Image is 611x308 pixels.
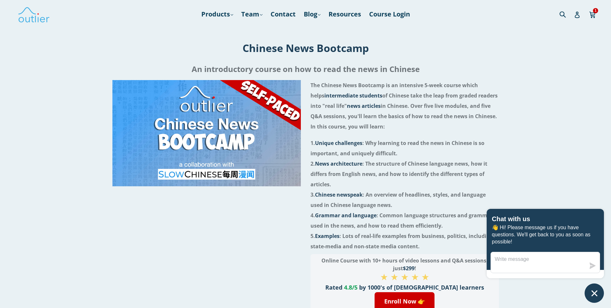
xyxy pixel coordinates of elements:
[403,265,415,272] span: $299
[558,7,576,21] input: Search
[589,7,597,22] a: 1
[347,102,381,109] span: news articles
[315,139,362,147] span: Unique challenges
[324,92,382,99] span: intermediate students
[485,209,606,303] inbox-online-store-chat: Shopify online store chat
[321,257,488,272] span: Online Course with 10+ hours of video lessons and Q&A sessions, just
[315,212,377,219] span: Grammar and language
[5,41,606,55] h1: Chinese News Bootcamp
[315,160,362,167] span: News architecture
[267,8,299,20] a: Contact
[310,160,487,188] span: 2. : The structure of Chinese language news, how it differs from English news, and how to identif...
[310,82,498,120] span: The Chinese News Bootcamp is an intensive 5-week course which helps of Chinese take the leap from...
[18,5,50,24] img: Outlier Linguistics
[325,8,364,20] a: Resources
[315,232,339,240] span: Examples
[310,139,484,157] span: 1. : Why learning to read the news in Chinese is so important, and uniquely difficult.
[359,283,484,291] span: by 1000's of [DEMOGRAPHIC_DATA] learners
[315,191,363,198] span: Chinese newspeak
[310,191,486,209] span: 3. : An overview of headlines, styles, and language used in Chinese language news.
[5,61,606,77] h2: An introductory course on how to read the news in Chinese
[366,8,413,20] a: Course Login
[238,8,266,20] a: Team
[380,271,429,283] span: ★ ★ ★ ★ ★
[310,212,493,229] span: 4. : Common language structures and grammar used in the news, and how to read them efficiently.
[325,283,342,291] span: Rated
[301,8,324,20] a: Blog
[310,232,493,250] span: 5. : Lots of real-life examples from business, politics, including state-media and non-state medi...
[593,8,598,13] span: 1
[344,283,358,291] span: 4.8/5
[310,123,385,130] span: In this course, you will learn:
[415,265,416,272] span: !
[198,8,236,20] a: Products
